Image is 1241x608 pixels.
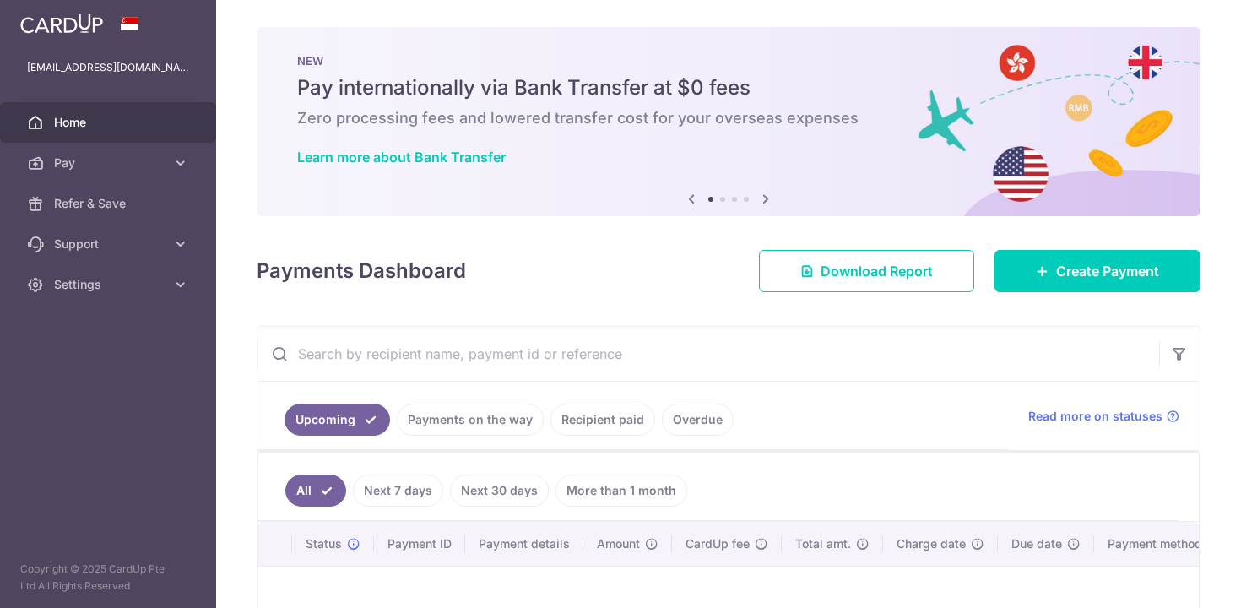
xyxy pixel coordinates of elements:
[1094,522,1222,566] th: Payment method
[374,522,465,566] th: Payment ID
[257,327,1159,381] input: Search by recipient name, payment id or reference
[297,74,1160,101] h5: Pay internationally via Bank Transfer at $0 fees
[257,27,1200,216] img: Bank transfer banner
[1028,408,1162,425] span: Read more on statuses
[662,404,734,436] a: Overdue
[450,475,549,507] a: Next 30 days
[20,14,103,34] img: CardUp
[54,236,165,252] span: Support
[54,114,165,131] span: Home
[821,261,933,281] span: Download Report
[397,404,544,436] a: Payments on the way
[550,404,655,436] a: Recipient paid
[54,195,165,212] span: Refer & Save
[54,276,165,293] span: Settings
[1028,408,1179,425] a: Read more on statuses
[306,535,342,552] span: Status
[897,535,966,552] span: Charge date
[1011,535,1062,552] span: Due date
[285,404,390,436] a: Upcoming
[54,155,165,171] span: Pay
[686,535,750,552] span: CardUp fee
[27,59,189,76] p: [EMAIL_ADDRESS][DOMAIN_NAME]
[297,54,1160,68] p: NEW
[994,250,1200,292] a: Create Payment
[759,250,974,292] a: Download Report
[597,535,640,552] span: Amount
[353,475,443,507] a: Next 7 days
[465,522,583,566] th: Payment details
[285,475,346,507] a: All
[257,256,466,286] h4: Payments Dashboard
[297,108,1160,128] h6: Zero processing fees and lowered transfer cost for your overseas expenses
[1056,261,1159,281] span: Create Payment
[795,535,851,552] span: Total amt.
[297,149,506,166] a: Learn more about Bank Transfer
[555,475,687,507] a: More than 1 month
